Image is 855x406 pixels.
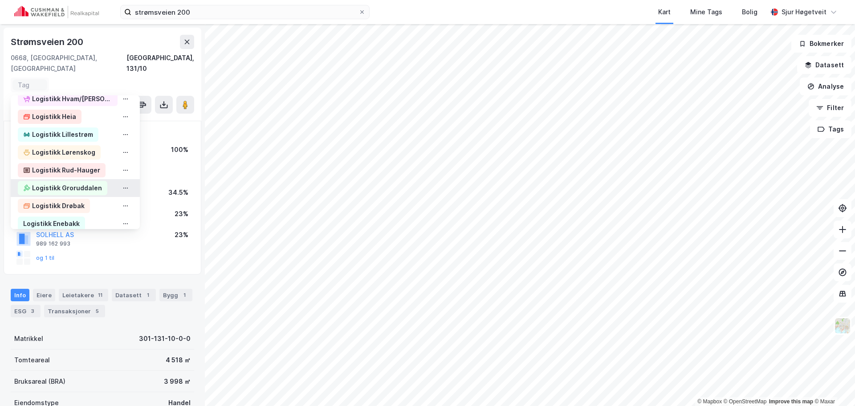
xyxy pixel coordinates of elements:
a: Improve this map [769,398,813,405]
div: [GEOGRAPHIC_DATA], 131/10 [126,53,194,74]
button: Bokmerker [791,35,851,53]
input: Tag [18,81,42,89]
div: Sjur Høgetveit [782,7,826,17]
div: Tomteareal [14,355,50,365]
div: 5 [93,307,102,316]
div: Bruksareal (BRA) [14,376,65,387]
div: 989 162 993 [36,240,70,247]
div: Logistikk Rud-Hauger [32,165,100,176]
div: Bolig [742,7,757,17]
div: 100% [171,144,188,155]
div: 4 518 ㎡ [166,355,191,365]
div: 1 [143,291,152,299]
div: Matrikkel [14,333,43,344]
a: OpenStreetMap [724,398,767,405]
div: Logistikk Drøbak [32,201,85,211]
div: Bygg [159,289,192,301]
button: Tags [810,120,851,138]
div: Logistikk Groruddalen [32,183,102,193]
img: Z [834,317,851,334]
div: Kart [658,7,671,17]
div: Logistikk Enebakk [23,218,80,229]
div: Transaksjoner [44,305,105,317]
div: Logistikk Lørenskog [32,147,95,158]
div: Strømsveien 200 [11,35,85,49]
div: Kontrollprogram for chat [810,363,855,406]
div: Leietakere [59,289,108,301]
input: Søk på adresse, matrikkel, gårdeiere, leietakere eller personer [131,5,358,19]
div: ESG [11,305,41,317]
div: 3 998 ㎡ [164,376,191,387]
div: 23% [175,230,188,240]
button: Filter [809,99,851,117]
iframe: Chat Widget [810,363,855,406]
div: 0668, [GEOGRAPHIC_DATA], [GEOGRAPHIC_DATA] [11,53,126,74]
div: 11 [96,291,105,299]
div: Logistikk Hvam/[PERSON_NAME] [32,94,112,104]
div: Logistikk Heia [32,111,76,122]
div: 23% [175,209,188,219]
div: Datasett [112,289,156,301]
div: 34.5% [168,187,188,198]
div: Logistikk Lillestrøm [32,129,93,140]
div: 1 [180,291,189,299]
div: Eiere [33,289,55,301]
div: Mine Tags [690,7,722,17]
img: cushman-wakefield-realkapital-logo.202ea83816669bd177139c58696a8fa1.svg [14,6,99,18]
button: Datasett [797,56,851,74]
div: 301-131-10-0-0 [139,333,191,344]
div: 3 [28,307,37,316]
a: Mapbox [697,398,722,405]
div: Info [11,289,29,301]
button: Analyse [800,78,851,95]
